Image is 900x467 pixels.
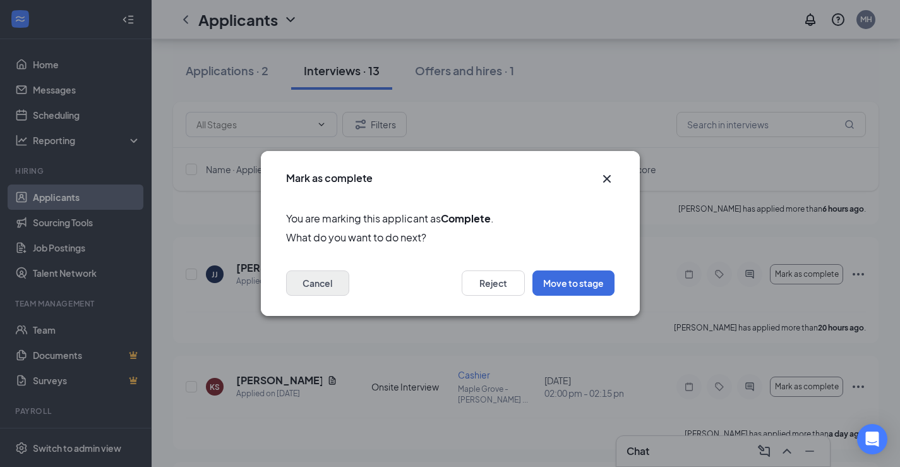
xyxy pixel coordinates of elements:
svg: Cross [599,171,615,186]
span: You are marking this applicant as . [286,210,615,226]
div: Open Intercom Messenger [857,424,887,454]
span: What do you want to do next? [286,229,615,245]
button: Reject [462,270,525,296]
h3: Mark as complete [286,171,373,185]
button: Close [599,171,615,186]
button: Move to stage [532,270,615,296]
b: Complete [441,212,491,225]
button: Cancel [286,270,349,296]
